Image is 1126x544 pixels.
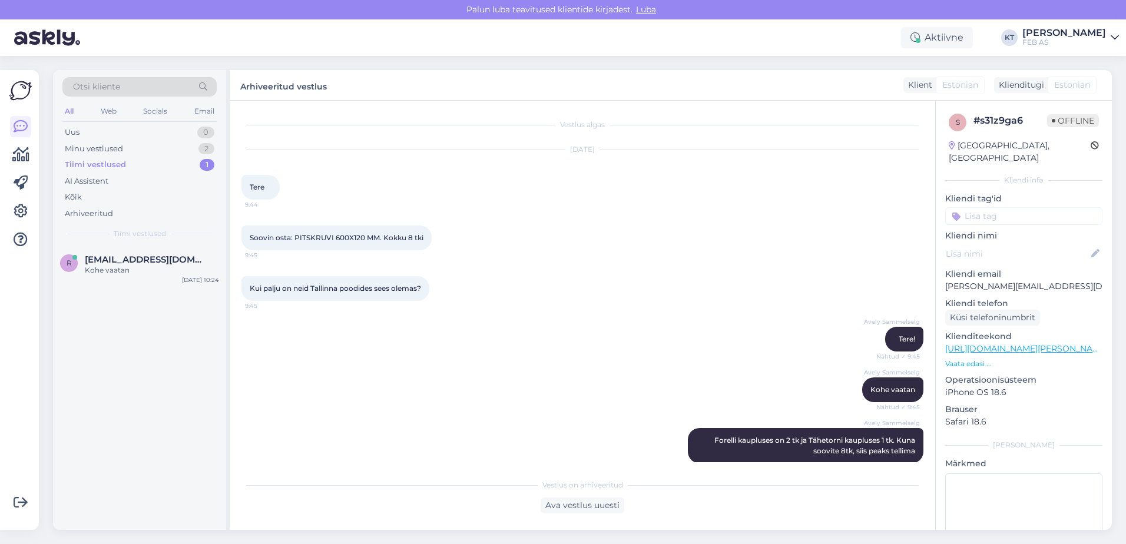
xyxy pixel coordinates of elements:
[864,419,920,427] span: Avely Sammelselg
[1054,79,1090,91] span: Estonian
[1022,28,1106,38] div: [PERSON_NAME]
[949,140,1091,164] div: [GEOGRAPHIC_DATA], [GEOGRAPHIC_DATA]
[542,480,623,490] span: Vestlus on arhiveeritud
[541,497,624,513] div: Ava vestlus uuesti
[945,297,1102,310] p: Kliendi telefon
[245,251,289,260] span: 9:45
[903,79,932,91] div: Klient
[942,79,978,91] span: Estonian
[9,79,32,102] img: Askly Logo
[141,104,170,119] div: Socials
[1022,28,1119,47] a: [PERSON_NAME]FEB AS
[250,233,423,242] span: Soovin osta: PITSKRUVI 600X120 MM. Kokku 8 tki
[870,385,915,394] span: Kohe vaatan
[945,403,1102,416] p: Brauser
[65,175,108,187] div: AI Assistent
[946,247,1089,260] input: Lisa nimi
[899,334,915,343] span: Tere!
[1047,114,1099,127] span: Offline
[945,230,1102,242] p: Kliendi nimi
[241,120,923,130] div: Vestlus algas
[945,193,1102,205] p: Kliendi tag'id
[994,79,1044,91] div: Klienditugi
[1022,38,1106,47] div: FEB AS
[98,104,119,119] div: Web
[250,284,421,293] span: Kui palju on neid Tallinna poodides sees olemas?
[250,183,264,191] span: Tere
[114,228,166,239] span: Tiimi vestlused
[956,118,960,127] span: s
[945,175,1102,185] div: Kliendi info
[945,280,1102,293] p: [PERSON_NAME][EMAIL_ADDRESS][DOMAIN_NAME]
[65,159,126,171] div: Tiimi vestlused
[945,440,1102,450] div: [PERSON_NAME]
[240,77,327,93] label: Arhiveeritud vestlus
[197,127,214,138] div: 0
[632,4,660,15] span: Luba
[945,207,1102,225] input: Lisa tag
[67,258,72,267] span: r
[62,104,76,119] div: All
[85,254,207,265] span: reimo.narva@gmail.com
[1001,29,1018,46] div: KT
[945,330,1102,343] p: Klienditeekond
[65,143,123,155] div: Minu vestlused
[945,359,1102,369] p: Vaata edasi ...
[945,416,1102,428] p: Safari 18.6
[714,436,917,455] span: Forelli kaupluses on 2 tk ja Tähetorni kaupluses 1 tk. Kuna soovite 8tk, siis peaks tellima
[945,374,1102,386] p: Operatsioonisüsteem
[192,104,217,119] div: Email
[864,317,920,326] span: Avely Sammelselg
[945,457,1102,470] p: Märkmed
[876,352,920,361] span: Nähtud ✓ 9:45
[65,208,113,220] div: Arhiveeritud
[65,127,80,138] div: Uus
[945,343,1108,354] a: [URL][DOMAIN_NAME][PERSON_NAME]
[945,268,1102,280] p: Kliendi email
[864,368,920,377] span: Avely Sammelselg
[182,276,219,284] div: [DATE] 10:24
[198,143,214,155] div: 2
[901,27,973,48] div: Aktiivne
[73,81,120,93] span: Otsi kliente
[245,200,289,209] span: 9:44
[973,114,1047,128] div: # s31z9ga6
[945,310,1040,326] div: Küsi telefoninumbrit
[85,265,219,276] div: Kohe vaatan
[945,386,1102,399] p: iPhone OS 18.6
[245,301,289,310] span: 9:45
[241,144,923,155] div: [DATE]
[876,403,920,412] span: Nähtud ✓ 9:45
[200,159,214,171] div: 1
[65,191,82,203] div: Kõik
